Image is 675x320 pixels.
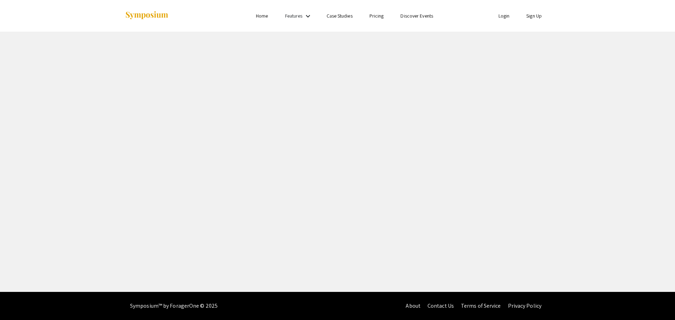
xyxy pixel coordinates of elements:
a: Sign Up [526,13,542,19]
a: Login [499,13,510,19]
a: Privacy Policy [508,302,541,309]
div: Symposium™ by ForagerOne © 2025 [130,292,218,320]
a: Home [256,13,268,19]
a: Terms of Service [461,302,501,309]
a: Discover Events [400,13,433,19]
a: Case Studies [327,13,353,19]
img: Symposium by ForagerOne [125,11,169,20]
a: Features [285,13,303,19]
a: About [406,302,420,309]
a: Pricing [369,13,384,19]
a: Contact Us [427,302,454,309]
mat-icon: Expand Features list [304,12,312,20]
